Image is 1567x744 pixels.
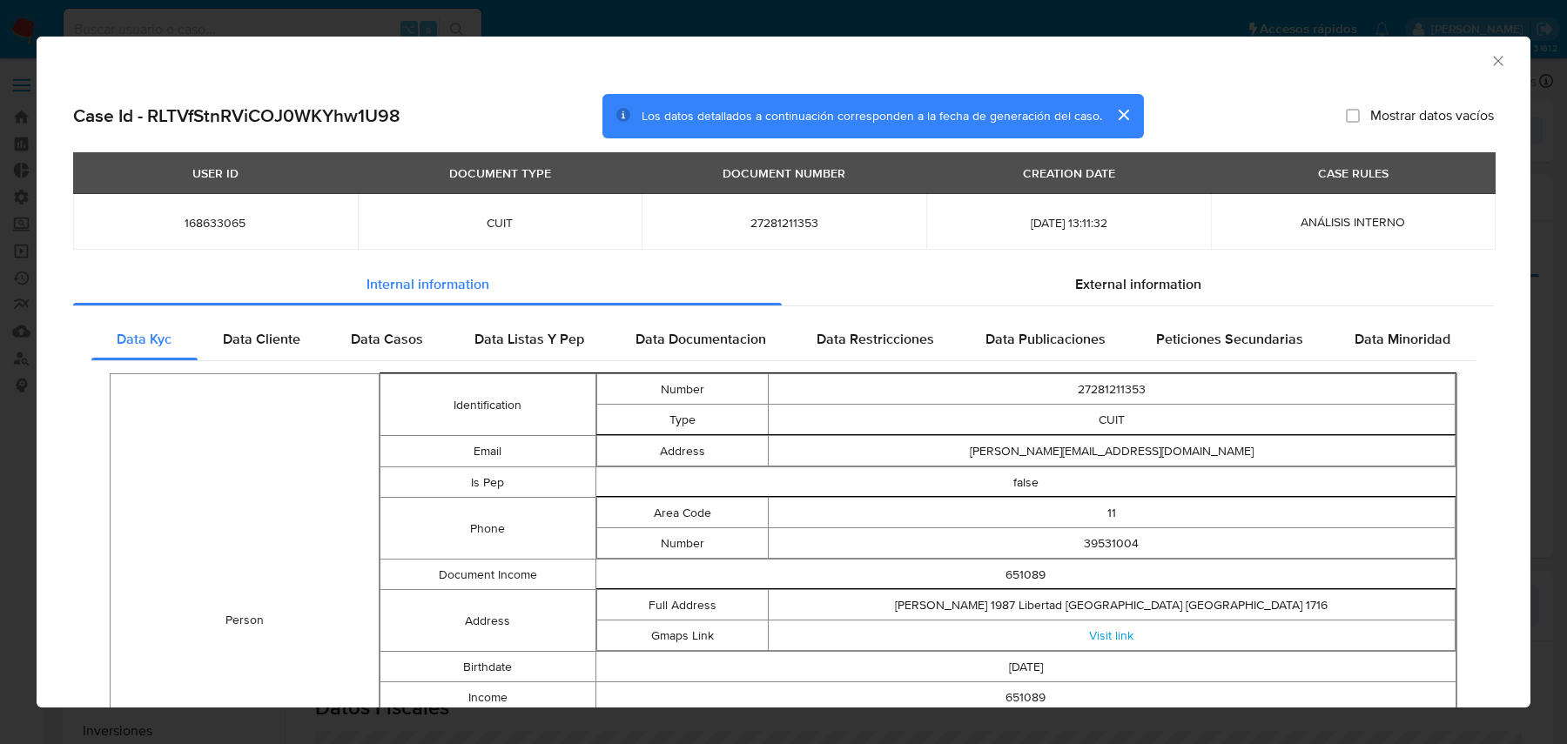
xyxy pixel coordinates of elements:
span: Internal information [367,274,489,294]
td: Gmaps Link [596,620,768,651]
a: Visit link [1089,627,1133,644]
div: Detailed internal info [91,318,1476,360]
td: Type [596,405,768,435]
td: Birthdate [380,652,595,682]
td: CUIT [768,405,1455,435]
td: Address [380,590,595,652]
span: External information [1075,274,1201,294]
span: Data Documentacion [636,329,766,349]
div: DOCUMENT NUMBER [712,158,856,188]
td: Income [380,682,595,713]
button: cerrar [1102,94,1144,136]
span: Data Listas Y Pep [474,329,584,349]
span: Data Restricciones [817,329,934,349]
span: 27281211353 [662,215,905,231]
span: Data Cliente [223,329,300,349]
td: 39531004 [768,528,1455,559]
span: CUIT [379,215,622,231]
td: Number [596,528,768,559]
td: 11 [768,498,1455,528]
span: [DATE] 13:11:32 [947,215,1190,231]
div: USER ID [182,158,249,188]
input: Mostrar datos vacíos [1346,109,1360,123]
td: Full Address [596,590,768,620]
td: [PERSON_NAME][EMAIL_ADDRESS][DOMAIN_NAME] [768,436,1455,466]
td: Address [596,436,768,466]
span: 168633065 [94,215,337,231]
td: 651089 [595,682,1456,713]
td: Is Pep [380,467,595,498]
td: 651089 [595,560,1456,590]
td: Phone [380,498,595,560]
div: Detailed info [73,264,1494,305]
td: Number [596,374,768,405]
button: Cerrar ventana [1490,52,1505,68]
h2: Case Id - RLTVfStnRViCOJ0WKYhw1U98 [73,104,400,127]
span: Data Casos [351,329,423,349]
td: [PERSON_NAME] 1987 Libertad [GEOGRAPHIC_DATA] [GEOGRAPHIC_DATA] 1716 [768,590,1455,620]
td: Identification [380,374,595,436]
span: ANÁLISIS INTERNO [1301,213,1405,231]
td: 27281211353 [768,374,1455,405]
div: CASE RULES [1308,158,1399,188]
span: Data Kyc [117,329,171,349]
span: Data Minoridad [1355,329,1450,349]
div: DOCUMENT TYPE [439,158,562,188]
span: Los datos detallados a continuación corresponden a la fecha de generación del caso. [642,107,1102,124]
td: Area Code [596,498,768,528]
span: Mostrar datos vacíos [1370,107,1494,124]
div: closure-recommendation-modal [37,37,1530,707]
span: Data Publicaciones [985,329,1106,349]
td: false [595,467,1456,498]
td: [DATE] [595,652,1456,682]
span: Peticiones Secundarias [1156,329,1303,349]
div: CREATION DATE [1012,158,1126,188]
td: Email [380,436,595,467]
td: Document Income [380,560,595,590]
